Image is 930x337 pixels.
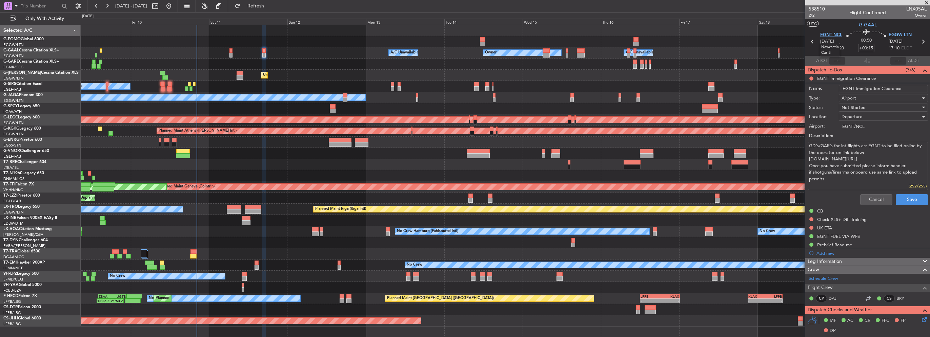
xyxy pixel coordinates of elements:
[808,258,842,266] span: Leg Information
[3,305,18,309] span: CS-DTR
[3,227,19,231] span: LX-AOA
[3,199,21,204] a: EGLF/FAB
[3,261,17,265] span: T7-EMI
[444,19,523,25] div: Tue 14
[809,13,825,18] span: 2/2
[906,13,927,18] span: Owner
[3,132,24,137] a: EGGW/LTN
[3,53,24,59] a: EGGW/LTN
[242,4,270,8] span: Refresh
[3,37,44,41] a: G-FOMOGlobal 6000
[3,194,17,198] span: T7-LZZI
[896,295,912,301] a: BRP
[3,194,40,198] a: T7-LZZIPraetor 600
[3,249,17,253] span: T7-TRX
[156,293,262,304] div: Planned Maint [GEOGRAPHIC_DATA] ([GEOGRAPHIC_DATA])
[3,42,24,47] a: EGGW/LTN
[3,272,17,276] span: 9H-LPZ
[842,95,856,101] span: Airport
[3,60,19,64] span: G-GARE
[908,58,919,64] span: ALDT
[231,1,272,12] button: Refresh
[3,160,46,164] a: T7-BREChallenger 604
[3,82,42,86] a: G-SIRSCitation Excel
[3,71,41,75] span: G-[PERSON_NAME]
[3,143,21,148] a: EGSS/STN
[889,38,903,45] span: [DATE]
[601,19,679,25] div: Thu 16
[809,95,839,102] label: Type:
[485,48,497,58] div: Owner
[315,204,366,214] div: Planned Maint Riga (Riga Intl)
[809,85,839,92] label: Name:
[209,19,287,25] div: Sat 11
[901,317,906,324] span: FP
[3,154,21,159] a: EGLF/FAB
[131,19,209,25] div: Fri 10
[660,299,679,303] div: -
[387,293,494,304] div: Planned Maint [GEOGRAPHIC_DATA] ([GEOGRAPHIC_DATA])
[3,115,40,119] a: G-LEGCLegacy 600
[149,293,164,304] div: No Crew
[3,294,37,298] a: F-HECDFalcon 7X
[817,225,832,231] div: UK ETA
[110,299,123,303] div: 21:53 Z
[901,45,912,52] span: ELDT
[906,5,927,13] span: LNX05AL
[765,294,782,298] div: LFPB
[861,37,872,44] span: 00:50
[758,19,836,25] div: Sat 18
[809,275,838,282] a: Schedule Crew
[3,171,44,175] a: T7-N1960Legacy 650
[21,1,60,11] input: Trip Number
[817,233,860,239] div: EGNT FUEL VIA WFS
[3,176,24,181] a: DNMM/LOS
[3,127,41,131] a: G-KGKGLegacy 600
[3,93,19,97] span: G-JAGA
[859,21,877,28] span: G-GAAL
[3,104,40,108] a: G-SPCYLegacy 650
[3,138,19,142] span: G-ENRG
[3,227,52,231] a: LX-AOACitation Mustang
[18,16,72,21] span: Only With Activity
[3,98,24,103] a: EGGW/LTN
[3,277,23,282] a: LFMD/CEQ
[809,114,839,120] label: Location:
[760,226,775,237] div: No Crew
[3,76,24,81] a: EGGW/LTN
[115,3,147,9] span: [DATE] - [DATE]
[882,317,889,324] span: FFC
[808,66,842,74] span: Dispatch To-Dos
[7,13,74,24] button: Only With Activity
[889,32,912,39] span: EGGW LTN
[3,288,21,293] a: FCBB/BZV
[3,93,43,97] a: G-JAGAPhenom 300
[3,216,57,220] a: LX-INBFalcon 900EX EASy II
[3,182,15,186] span: T7-FFI
[765,299,782,303] div: -
[3,249,40,253] a: T7-TRXGlobal 6500
[159,182,215,192] div: Planned Maint Geneva (Cointrin)
[3,283,42,287] a: 9H-YAAGlobal 5000
[3,149,20,153] span: G-VNOR
[641,299,660,303] div: -
[808,266,819,274] span: Crew
[3,205,40,209] a: LX-TROLegacy 650
[159,126,237,136] div: Planned Maint Athens ([PERSON_NAME] Intl)
[3,254,24,260] a: DGAA/ACC
[366,19,444,25] div: Mon 13
[3,48,19,52] span: G-GAAL
[3,37,21,41] span: G-FOMO
[909,183,927,189] div: (252/255)
[3,109,22,114] a: LGAV/ATH
[820,43,840,57] div: Newcastle Cat B
[3,187,23,193] a: VHHH/HKG
[3,232,43,237] a: [PERSON_NAME]/QSA
[748,299,765,303] div: -
[3,138,42,142] a: G-ENRGPraetor 600
[626,48,654,58] div: A/C Unavailable
[817,242,852,248] div: Prebrief Read me
[3,238,48,242] a: T7-DYNChallenger 604
[3,316,18,320] span: CS-JHH
[889,45,899,52] span: 17:10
